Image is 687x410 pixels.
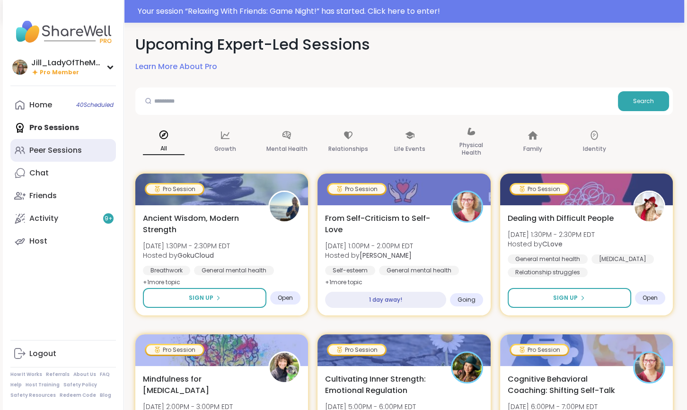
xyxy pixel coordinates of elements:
span: Hosted by [508,239,595,249]
p: Mental Health [266,143,308,155]
b: CLove [542,239,563,249]
a: Chat [10,162,116,184]
span: Search [633,97,654,105]
div: Breathwork [143,266,190,275]
a: About Us [73,371,96,378]
img: CoachJennifer [270,353,299,382]
button: Sign Up [508,288,631,308]
span: Pro Member [40,69,79,77]
span: Hosted by [143,251,230,260]
span: Sign Up [189,294,213,302]
a: Home40Scheduled [10,94,116,116]
span: From Self-Criticism to Self-Love [325,213,440,236]
p: All [143,143,185,155]
div: Your session “ Relaxing With Friends: Game Night! ” has started. Click here to enter! [138,6,678,17]
div: Activity [29,213,58,224]
span: Dealing with Difficult People [508,213,614,224]
div: Relationship struggles [508,268,588,277]
div: Self-esteem [325,266,375,275]
span: Cultivating Inner Strength: Emotional Regulation [325,374,440,396]
h2: Upcoming Expert-Led Sessions [135,34,370,55]
p: Growth [214,143,236,155]
div: 1 day away! [325,292,446,308]
span: [DATE] 1:30PM - 2:30PM EDT [143,241,230,251]
a: Host [10,230,116,253]
span: Sign Up [553,294,578,302]
a: Help [10,382,22,388]
span: Going [458,296,476,304]
img: CLove [634,192,664,221]
a: Host Training [26,382,60,388]
p: Life Events [394,143,425,155]
img: Fausta [634,353,664,382]
div: Pro Session [146,184,203,194]
a: Friends [10,184,116,207]
div: Pro Session [146,345,203,355]
div: Pro Session [511,184,568,194]
span: [DATE] 1:30PM - 2:30PM EDT [508,230,595,239]
button: Search [618,91,669,111]
a: Learn More About Pro [135,61,217,72]
div: Peer Sessions [29,145,82,156]
a: How It Works [10,371,42,378]
span: Hosted by [325,251,413,260]
div: Logout [29,349,56,359]
p: Identity [583,143,606,155]
a: Redeem Code [60,392,96,399]
a: Safety Policy [63,382,97,388]
img: Jill_LadyOfTheMountain [12,60,27,75]
span: 40 Scheduled [76,101,114,109]
div: Pro Session [511,345,568,355]
span: [DATE] 1:00PM - 2:00PM EDT [325,241,413,251]
a: Activity9+ [10,207,116,230]
b: GokuCloud [177,251,214,260]
div: Chat [29,168,49,178]
p: Relationships [328,143,368,155]
a: Referrals [46,371,70,378]
div: Host [29,236,47,246]
div: General mental health [508,254,588,264]
a: Blog [100,392,111,399]
div: Pro Session [328,345,385,355]
a: FAQ [100,371,110,378]
div: General mental health [194,266,274,275]
button: Sign Up [143,288,266,308]
p: Physical Health [450,140,492,158]
span: Open [643,294,658,302]
span: Mindfulness for [MEDICAL_DATA] [143,374,258,396]
span: Open [278,294,293,302]
p: Family [523,143,542,155]
b: [PERSON_NAME] [360,251,412,260]
div: Home [29,100,52,110]
img: GokuCloud [270,192,299,221]
span: 9 + [105,215,113,223]
div: Jill_LadyOfTheMountain [31,58,102,68]
div: Friends [29,191,57,201]
span: Cognitive Behavioral Coaching: Shifting Self-Talk [508,374,623,396]
div: Pro Session [328,184,385,194]
span: Ancient Wisdom, Modern Strength [143,213,258,236]
img: ShareWell Nav Logo [10,15,116,48]
img: Fausta [452,192,482,221]
a: Peer Sessions [10,139,116,162]
img: TiffanyVL [452,353,482,382]
a: Safety Resources [10,392,56,399]
div: [MEDICAL_DATA] [591,254,654,264]
div: General mental health [379,266,459,275]
a: Logout [10,342,116,365]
